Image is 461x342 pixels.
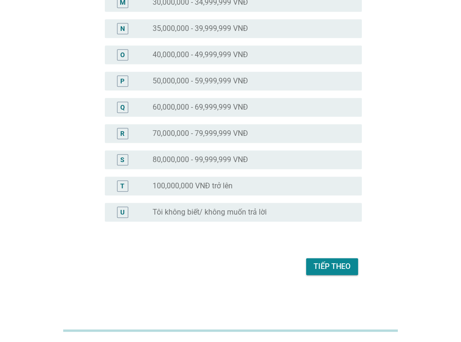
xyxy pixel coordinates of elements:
div: P [120,76,124,86]
label: 70,000,000 - 79,999,999 VNĐ [153,129,248,138]
label: 60,000,000 - 69,999,999 VNĐ [153,103,248,112]
label: Tôi không biết/ không muốn trả lời [153,208,267,217]
button: Tiếp theo [306,258,358,275]
div: N [120,23,125,33]
div: T [120,181,124,191]
div: Q [120,102,125,112]
label: 35,000,000 - 39,999,999 VNĐ [153,24,248,33]
div: O [120,50,125,59]
label: 100,000,000 VNĐ trở lên [153,181,233,191]
div: Tiếp theo [314,261,351,272]
label: 80,000,000 - 99,999,999 VNĐ [153,155,248,164]
label: 50,000,000 - 59,999,999 VNĐ [153,76,248,86]
label: 40,000,000 - 49,999,999 VNĐ [153,50,248,59]
div: R [120,128,124,138]
div: S [120,155,124,164]
div: U [120,207,124,217]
